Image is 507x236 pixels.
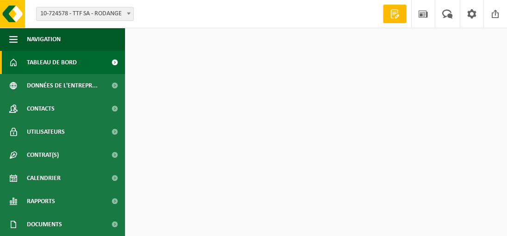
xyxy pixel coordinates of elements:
span: Documents [27,213,62,236]
span: Utilisateurs [27,120,65,143]
span: Données de l'entrepr... [27,74,98,97]
span: Contacts [27,97,55,120]
span: Navigation [27,28,61,51]
span: 10-724578 - TTF SA - RODANGE [37,7,133,20]
span: Tableau de bord [27,51,77,74]
span: 10-724578 - TTF SA - RODANGE [36,7,134,21]
span: Rapports [27,190,55,213]
span: Contrat(s) [27,143,59,167]
span: Calendrier [27,167,61,190]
